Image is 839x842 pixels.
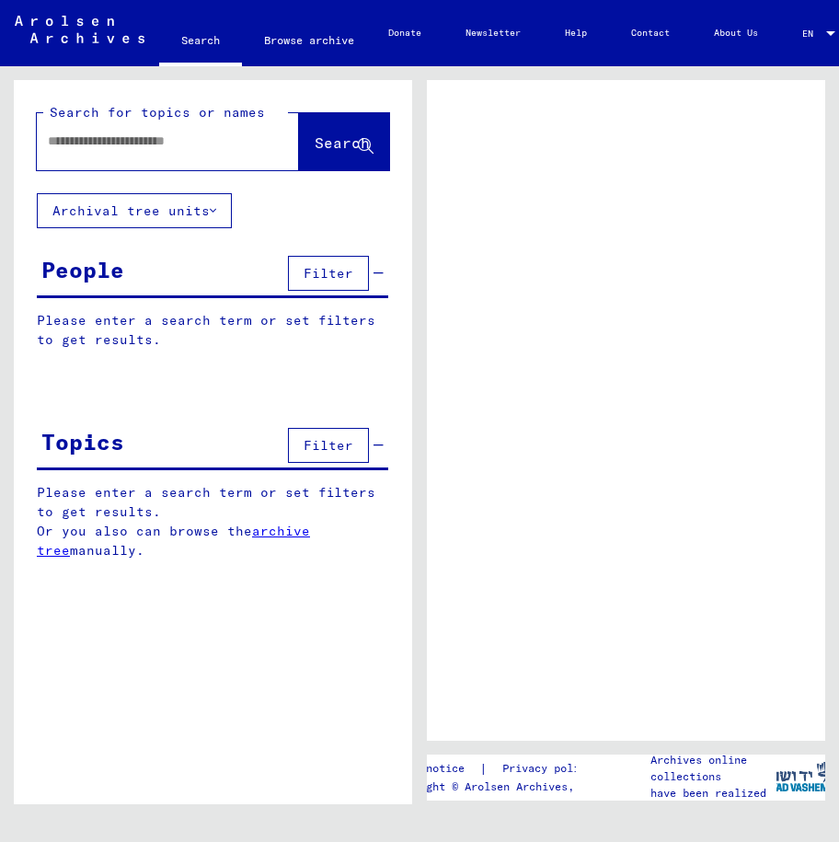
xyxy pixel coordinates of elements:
a: archive tree [37,523,310,559]
div: | [387,759,615,779]
img: Arolsen_neg.svg [15,16,144,43]
a: Search [159,18,242,66]
a: Privacy policy [488,759,615,779]
a: Contact [609,11,692,55]
div: People [41,253,124,286]
div: Topics [41,425,124,458]
button: Filter [288,256,369,291]
mat-label: Search for topics or names [50,104,265,121]
span: EN [802,29,822,39]
span: Filter [304,265,353,282]
a: Help [543,11,609,55]
p: Please enter a search term or set filters to get results. Or you also can browse the manually. [37,483,389,560]
button: Search [299,113,389,170]
a: About Us [692,11,780,55]
p: The Arolsen Archives online collections [650,735,776,785]
p: Please enter a search term or set filters to get results. [37,311,388,350]
span: Search [315,133,370,152]
a: Donate [366,11,443,55]
a: Browse archive [242,18,376,63]
a: Newsletter [443,11,543,55]
span: Filter [304,437,353,454]
p: Copyright © Arolsen Archives, 2021 [387,779,615,795]
img: yv_logo.png [766,754,835,800]
a: Legal notice [387,759,479,779]
button: Filter [288,428,369,463]
button: Archival tree units [37,193,232,228]
p: have been realized in partnership with [650,785,776,818]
